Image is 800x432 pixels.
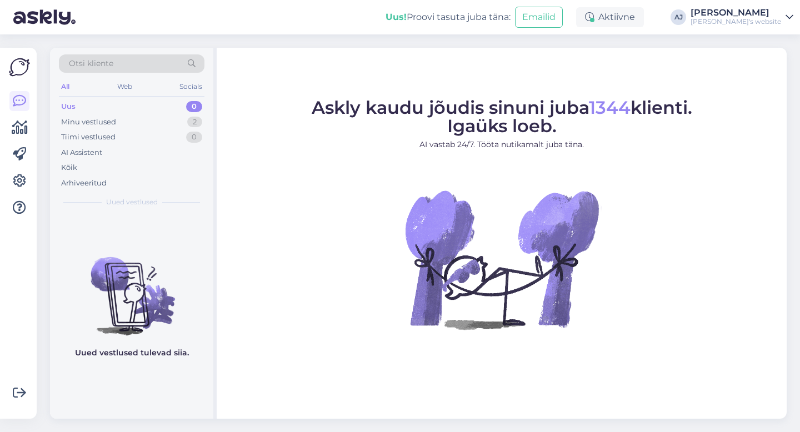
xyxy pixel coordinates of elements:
span: Askly kaudu jõudis sinuni juba klienti. Igaüks loeb. [312,97,692,137]
div: Aktiivne [576,7,644,27]
div: [PERSON_NAME] [691,8,781,17]
div: 2 [187,117,202,128]
div: Uus [61,101,76,112]
img: No Chat active [402,159,602,359]
div: AI Assistent [61,147,102,158]
div: 0 [186,132,202,143]
div: AJ [671,9,686,25]
img: No chats [50,237,213,337]
span: Otsi kliente [69,58,113,69]
a: [PERSON_NAME][PERSON_NAME]'s website [691,8,793,26]
div: [PERSON_NAME]'s website [691,17,781,26]
img: Askly Logo [9,57,30,78]
p: Uued vestlused tulevad siia. [75,347,189,359]
div: Tiimi vestlused [61,132,116,143]
b: Uus! [386,12,407,22]
button: Emailid [515,7,563,28]
div: Arhiveeritud [61,178,107,189]
span: 1344 [589,97,631,118]
div: Minu vestlused [61,117,116,128]
div: All [59,79,72,94]
p: AI vastab 24/7. Tööta nutikamalt juba täna. [312,139,692,150]
div: Socials [177,79,204,94]
div: Web [115,79,134,94]
div: Proovi tasuta juba täna: [386,11,511,24]
span: Uued vestlused [106,197,158,207]
div: 0 [186,101,202,112]
div: Kõik [61,162,77,173]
